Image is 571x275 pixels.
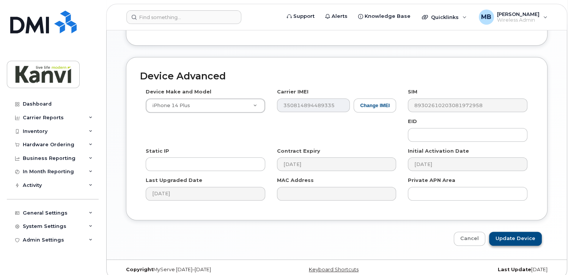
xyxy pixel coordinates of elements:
[408,177,455,184] label: Private APN Area
[126,10,241,24] input: Find something...
[408,118,417,125] label: EID
[417,9,472,25] div: Quicklinks
[146,177,202,184] label: Last Upgraded Date
[126,267,153,272] strong: Copyright
[365,13,411,20] span: Knowledge Base
[320,9,353,24] a: Alerts
[497,17,540,23] span: Wireless Admin
[120,267,264,273] div: MyServe [DATE]–[DATE]
[481,13,491,22] span: MB
[282,9,320,24] a: Support
[353,9,416,24] a: Knowledge Base
[277,147,320,155] label: Contract Expiry
[409,267,553,273] div: [DATE]
[431,14,459,20] span: Quicklinks
[146,99,265,112] a: iPhone 14 Plus
[277,177,314,184] label: MAC Address
[293,13,315,20] span: Support
[498,267,531,272] strong: Last Update
[140,71,533,82] h2: Device Advanced
[489,232,542,246] input: Update Device
[277,88,308,95] label: Carrier IMEI
[146,88,211,95] label: Device Make and Model
[454,232,485,246] a: Cancel
[497,11,540,17] span: [PERSON_NAME]
[332,13,348,20] span: Alerts
[354,98,396,112] button: Change IMEI
[408,88,417,95] label: SIM
[148,102,190,109] span: iPhone 14 Plus
[146,147,169,155] label: Static IP
[473,9,553,25] div: Molly Bell
[309,267,359,272] a: Keyboard Shortcuts
[408,147,469,155] label: Initial Activation Date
